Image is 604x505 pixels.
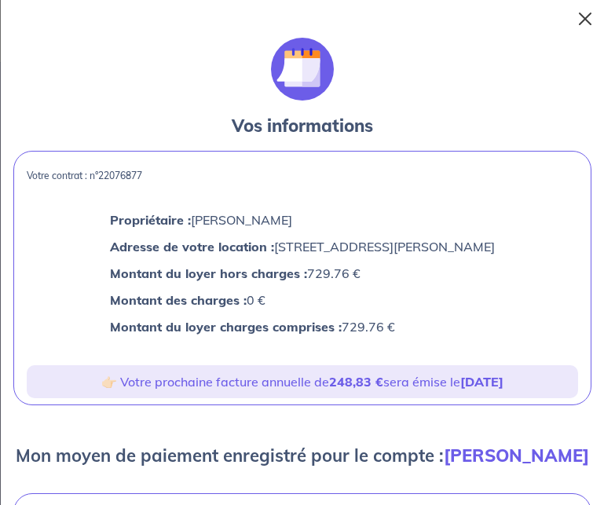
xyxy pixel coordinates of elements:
strong: [PERSON_NAME] [444,445,589,467]
p: [PERSON_NAME] [110,210,495,230]
strong: Adresse de votre location : [110,239,274,254]
button: Close [573,6,598,31]
p: 729.76 € [110,317,495,337]
p: 👉🏻 Votre prochaine facture annuelle de sera émise le [33,371,572,392]
strong: Montant du loyer charges comprises : [110,319,342,335]
strong: Montant des charges : [110,292,247,308]
strong: 248,83 € [329,374,383,390]
p: Votre contrat : n°22076877 [27,170,578,181]
p: 729.76 € [110,263,495,284]
p: 0 € [110,290,495,310]
strong: Propriétaire : [110,212,191,228]
strong: Vos informations [232,115,373,137]
img: illu_calendar.svg [271,38,334,101]
p: Mon moyen de paiement enregistré pour le compte : [16,443,589,468]
strong: Montant du loyer hors charges : [110,265,307,281]
p: [STREET_ADDRESS][PERSON_NAME] [110,236,495,257]
strong: [DATE] [460,374,503,390]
